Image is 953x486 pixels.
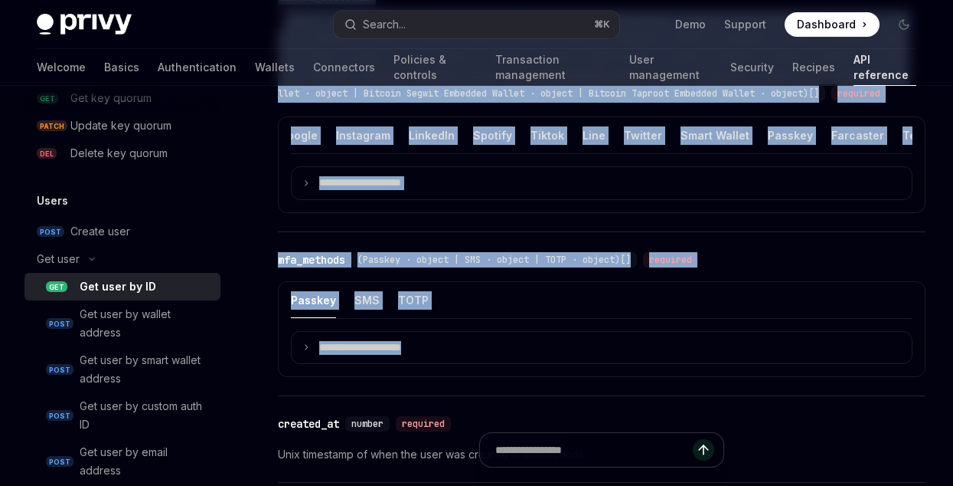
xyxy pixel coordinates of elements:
[37,14,132,35] img: dark logo
[24,392,220,438] a: POSTGet user by custom auth ID
[785,12,880,37] a: Dashboard
[797,17,856,32] span: Dashboard
[104,49,139,86] a: Basics
[363,15,406,34] div: Search...
[393,49,477,86] a: Policies & controls
[70,222,130,241] div: Create user
[278,252,345,268] div: mfa_methods
[37,192,68,210] h5: Users
[24,273,220,300] a: GETGet user by ID
[892,12,916,37] button: Toggle dark mode
[396,416,451,432] div: required
[46,456,73,468] span: POST
[495,49,611,86] a: Transaction management
[37,226,64,238] span: POST
[37,148,57,159] span: DEL
[768,117,813,153] div: Passkey
[24,218,220,245] a: POSTCreate user
[255,49,295,86] a: Wallets
[530,117,564,153] div: Tiktok
[495,433,693,467] input: Ask a question...
[291,282,336,318] div: Passkey
[80,351,211,388] div: Get user by smart wallet address
[853,49,916,86] a: API reference
[80,305,211,342] div: Get user by wallet address
[357,254,631,266] span: (Passkey · object | SMS · object | TOTP · object)[]
[624,117,662,153] div: Twitter
[37,49,86,86] a: Welcome
[792,49,835,86] a: Recipes
[80,443,211,480] div: Get user by email address
[334,11,618,38] button: Open search
[831,117,884,153] div: Farcaster
[336,117,390,153] div: Instagram
[24,140,220,167] a: DELDelete key quorum
[594,18,610,31] span: ⌘ K
[724,17,766,32] a: Support
[46,318,73,330] span: POST
[730,49,774,86] a: Security
[24,112,220,140] a: PATCHUpdate key quorum
[473,117,512,153] div: Spotify
[80,277,156,296] div: Get user by ID
[398,282,429,318] div: TOTP
[46,364,73,376] span: POST
[831,86,886,101] div: required
[37,120,67,132] span: PATCH
[629,49,711,86] a: User management
[583,117,605,153] div: Line
[278,416,339,432] div: created_at
[46,281,67,293] span: GET
[70,117,171,135] div: Update key quorum
[70,144,168,163] div: Delete key quorum
[24,245,220,273] button: Toggle Get user section
[46,410,73,422] span: POST
[351,418,383,430] span: number
[313,49,375,86] a: Connectors
[409,117,455,153] div: LinkedIn
[279,117,318,153] div: Google
[693,439,714,461] button: Send message
[24,438,220,484] a: POSTGet user by email address
[354,282,380,318] div: SMS
[24,300,220,346] a: POSTGet user by wallet address
[680,117,749,153] div: Smart Wallet
[24,346,220,392] a: POSTGet user by smart wallet address
[158,49,237,86] a: Authentication
[643,252,698,268] div: required
[675,17,706,32] a: Demo
[80,397,211,434] div: Get user by custom auth ID
[37,250,80,268] div: Get user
